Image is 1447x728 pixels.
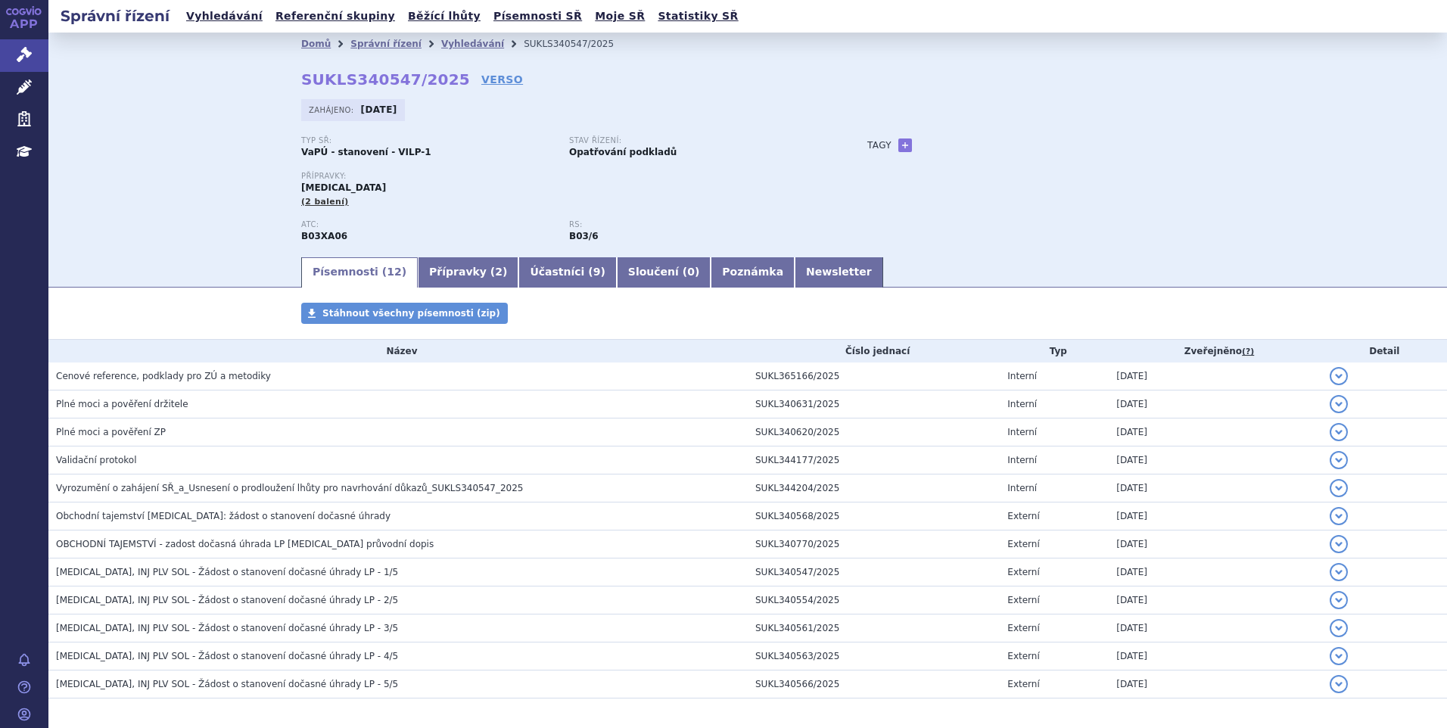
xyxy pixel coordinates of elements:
span: REBLOZYL, INJ PLV SOL - Žádost o stanovení dočasné úhrady LP - 2/5 [56,595,398,605]
td: SUKL344204/2025 [748,474,1000,502]
td: [DATE] [1109,446,1321,474]
a: Domů [301,39,331,49]
button: detail [1330,619,1348,637]
span: Externí [1007,679,1039,689]
td: [DATE] [1109,530,1321,558]
button: detail [1330,675,1348,693]
strong: luspatercept [569,231,599,241]
td: SUKL344177/2025 [748,446,1000,474]
td: [DATE] [1109,418,1321,446]
p: Přípravky: [301,172,837,181]
span: Obchodní tajemství Reblozyl: žádost o stanovení dočasné úhrady [56,511,391,521]
span: Zahájeno: [309,104,356,116]
button: detail [1330,479,1348,497]
td: SUKL340561/2025 [748,614,1000,642]
td: SUKL340620/2025 [748,418,1000,446]
button: detail [1330,563,1348,581]
abbr: (?) [1242,347,1254,357]
a: VERSO [481,72,523,87]
a: Přípravky (2) [418,257,518,288]
p: Typ SŘ: [301,136,554,145]
td: [DATE] [1109,502,1321,530]
span: Interní [1007,483,1037,493]
button: detail [1330,591,1348,609]
td: [DATE] [1109,362,1321,390]
span: Stáhnout všechny písemnosti (zip) [322,308,500,319]
strong: SUKLS340547/2025 [301,70,470,89]
span: REBLOZYL, INJ PLV SOL - Žádost o stanovení dočasné úhrady LP - 3/5 [56,623,398,633]
span: Externí [1007,511,1039,521]
span: REBLOZYL, INJ PLV SOL - Žádost o stanovení dočasné úhrady LP - 1/5 [56,567,398,577]
p: RS: [569,220,822,229]
td: SUKL340554/2025 [748,586,1000,614]
span: REBLOZYL, INJ PLV SOL - Žádost o stanovení dočasné úhrady LP - 5/5 [56,679,398,689]
a: Vyhledávání [182,6,267,26]
th: Číslo jednací [748,340,1000,362]
span: Plné moci a pověření držitele [56,399,188,409]
button: detail [1330,507,1348,525]
a: Písemnosti SŘ [489,6,587,26]
td: SUKL340566/2025 [748,670,1000,698]
a: Správní řízení [350,39,422,49]
span: Externí [1007,651,1039,661]
a: Statistiky SŘ [653,6,742,26]
h3: Tagy [867,136,892,154]
a: Písemnosti (12) [301,257,418,288]
td: [DATE] [1109,474,1321,502]
span: Validační protokol [56,455,137,465]
td: [DATE] [1109,390,1321,418]
span: Interní [1007,455,1037,465]
strong: LUSPATERCEPT [301,231,347,241]
td: SUKL340563/2025 [748,642,1000,670]
span: Vyrozumění o zahájení SŘ_a_Usnesení o prodloužení lhůty pro navrhování důkazů_SUKLS340547_2025 [56,483,524,493]
button: detail [1330,535,1348,553]
td: SUKL340770/2025 [748,530,1000,558]
span: Externí [1007,623,1039,633]
strong: [DATE] [361,104,397,115]
span: Cenové reference, podklady pro ZÚ a metodiky [56,371,271,381]
a: Referenční skupiny [271,6,400,26]
a: Sloučení (0) [617,257,711,288]
a: Běžící lhůty [403,6,485,26]
td: [DATE] [1109,586,1321,614]
span: Interní [1007,427,1037,437]
button: detail [1330,423,1348,441]
span: 2 [495,266,503,278]
td: [DATE] [1109,642,1321,670]
a: Stáhnout všechny písemnosti (zip) [301,303,508,324]
td: SUKL340568/2025 [748,502,1000,530]
p: Stav řízení: [569,136,822,145]
a: Poznámka [711,257,795,288]
span: Plné moci a pověření ZP [56,427,166,437]
span: 12 [387,266,401,278]
strong: Opatřování podkladů [569,147,677,157]
span: Externí [1007,567,1039,577]
span: OBCHODNÍ TAJEMSTVÍ - zadost dočasná úhrada LP Reblozyl průvodní dopis [56,539,434,549]
a: Účastníci (9) [518,257,616,288]
td: [DATE] [1109,614,1321,642]
th: Zveřejněno [1109,340,1321,362]
td: SUKL340631/2025 [748,390,1000,418]
span: REBLOZYL, INJ PLV SOL - Žádost o stanovení dočasné úhrady LP - 4/5 [56,651,398,661]
button: detail [1330,395,1348,413]
h2: Správní řízení [48,5,182,26]
span: 0 [687,266,695,278]
a: + [898,138,912,152]
button: detail [1330,367,1348,385]
span: Interní [1007,399,1037,409]
li: SUKLS340547/2025 [524,33,633,55]
td: SUKL340547/2025 [748,558,1000,586]
span: Externí [1007,539,1039,549]
button: detail [1330,647,1348,665]
th: Typ [1000,340,1109,362]
span: [MEDICAL_DATA] [301,182,386,193]
p: ATC: [301,220,554,229]
td: [DATE] [1109,558,1321,586]
button: detail [1330,451,1348,469]
span: (2 balení) [301,197,349,207]
a: Vyhledávání [441,39,504,49]
span: Externí [1007,595,1039,605]
strong: VaPÚ - stanovení - VILP-1 [301,147,431,157]
td: [DATE] [1109,670,1321,698]
th: Název [48,340,748,362]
